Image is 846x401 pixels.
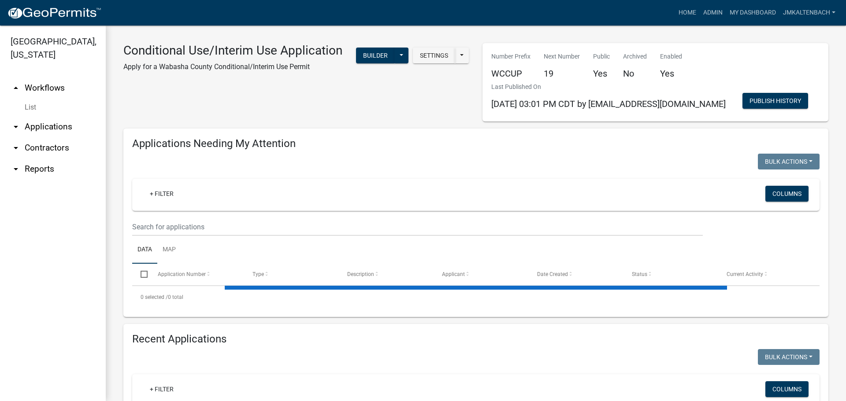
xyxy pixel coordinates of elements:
p: Archived [623,52,647,61]
p: Next Number [544,52,580,61]
p: Apply for a Wabasha County Conditional/Interim Use Permit [123,62,342,72]
datatable-header-cell: Application Number [149,264,244,285]
button: Publish History [742,93,808,109]
wm-modal-confirm: Workflow Publish History [742,98,808,105]
button: Columns [765,381,809,397]
span: Type [252,271,264,277]
i: arrow_drop_down [11,121,21,132]
i: arrow_drop_down [11,164,21,174]
span: Description [347,271,374,277]
h4: Applications Needing My Attention [132,137,820,150]
datatable-header-cell: Select [132,264,149,285]
a: jmkaltenbach [779,4,839,21]
a: Home [675,4,700,21]
datatable-header-cell: Type [244,264,339,285]
datatable-header-cell: Applicant [434,264,528,285]
p: Enabled [660,52,682,61]
datatable-header-cell: Description [339,264,434,285]
button: Settings [413,48,455,63]
span: Date Created [537,271,568,277]
div: 0 total [132,286,820,308]
input: Search for applications [132,218,703,236]
span: [DATE] 03:01 PM CDT by [EMAIL_ADDRESS][DOMAIN_NAME] [491,99,726,109]
i: arrow_drop_down [11,143,21,153]
button: Builder [356,48,395,63]
span: Applicant [442,271,465,277]
span: 0 selected / [141,294,168,300]
p: Last Published On [491,82,726,92]
h4: Recent Applications [132,333,820,346]
datatable-header-cell: Date Created [528,264,623,285]
button: Columns [765,186,809,202]
span: Application Number [158,271,206,277]
p: Public [593,52,610,61]
span: Current Activity [727,271,763,277]
i: arrow_drop_up [11,83,21,93]
a: + Filter [143,381,181,397]
a: + Filter [143,186,181,202]
h5: WCCUP [491,68,531,79]
span: Status [632,271,647,277]
h5: Yes [660,68,682,79]
h5: No [623,68,647,79]
p: Number Prefix [491,52,531,61]
h3: Conditional Use/Interim Use Application [123,43,342,58]
a: Data [132,236,157,264]
button: Bulk Actions [758,154,820,169]
datatable-header-cell: Status [623,264,718,285]
a: Map [157,236,181,264]
h5: 19 [544,68,580,79]
button: Bulk Actions [758,349,820,365]
a: Admin [700,4,726,21]
a: My Dashboard [726,4,779,21]
h5: Yes [593,68,610,79]
datatable-header-cell: Current Activity [718,264,813,285]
